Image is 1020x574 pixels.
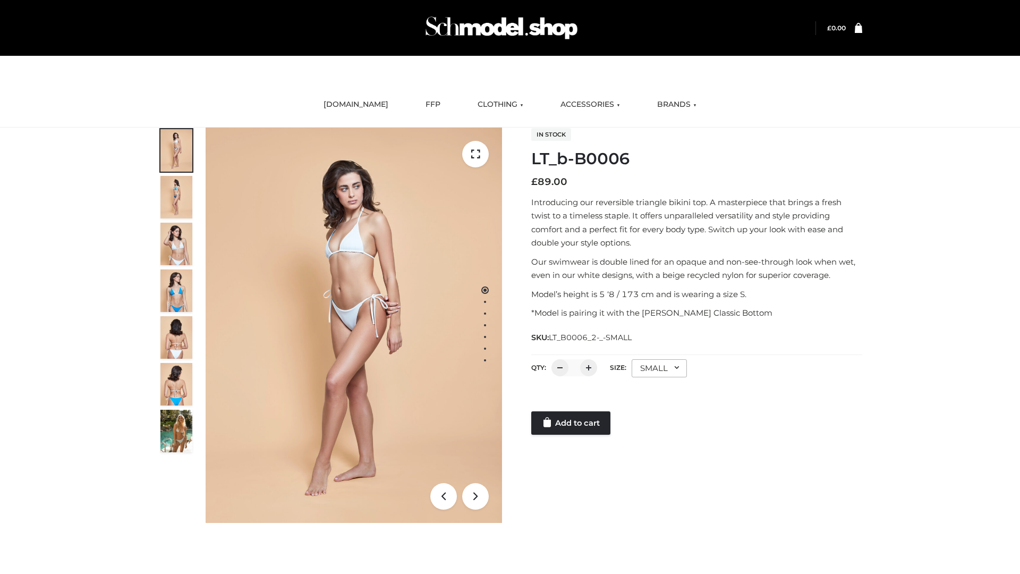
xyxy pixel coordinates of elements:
[552,93,628,116] a: ACCESSORIES
[632,359,687,377] div: SMALL
[206,128,502,523] img: ArielClassicBikiniTop_CloudNine_AzureSky_OW114ECO_1
[160,316,192,359] img: ArielClassicBikiniTop_CloudNine_AzureSky_OW114ECO_7-scaled.jpg
[531,331,633,344] span: SKU:
[160,363,192,406] img: ArielClassicBikiniTop_CloudNine_AzureSky_OW114ECO_8-scaled.jpg
[531,411,610,435] a: Add to cart
[827,24,846,32] a: £0.00
[531,176,567,188] bdi: 89.00
[531,364,546,372] label: QTY:
[531,255,862,282] p: Our swimwear is double lined for an opaque and non-see-through look when wet, even in our white d...
[649,93,704,116] a: BRANDS
[531,128,571,141] span: In stock
[610,364,626,372] label: Size:
[422,7,581,49] img: Schmodel Admin 964
[160,410,192,452] img: Arieltop_CloudNine_AzureSky2.jpg
[160,129,192,172] img: ArielClassicBikiniTop_CloudNine_AzureSky_OW114ECO_1-scaled.jpg
[160,269,192,312] img: ArielClassicBikiniTop_CloudNine_AzureSky_OW114ECO_4-scaled.jpg
[418,93,448,116] a: FFP
[470,93,531,116] a: CLOTHING
[160,176,192,218] img: ArielClassicBikiniTop_CloudNine_AzureSky_OW114ECO_2-scaled.jpg
[160,223,192,265] img: ArielClassicBikiniTop_CloudNine_AzureSky_OW114ECO_3-scaled.jpg
[531,306,862,320] p: *Model is pairing it with the [PERSON_NAME] Classic Bottom
[531,288,862,301] p: Model’s height is 5 ‘8 / 173 cm and is wearing a size S.
[531,176,538,188] span: £
[827,24,831,32] span: £
[549,333,632,342] span: LT_B0006_2-_-SMALL
[827,24,846,32] bdi: 0.00
[531,149,862,168] h1: LT_b-B0006
[531,196,862,250] p: Introducing our reversible triangle bikini top. A masterpiece that brings a fresh twist to a time...
[316,93,396,116] a: [DOMAIN_NAME]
